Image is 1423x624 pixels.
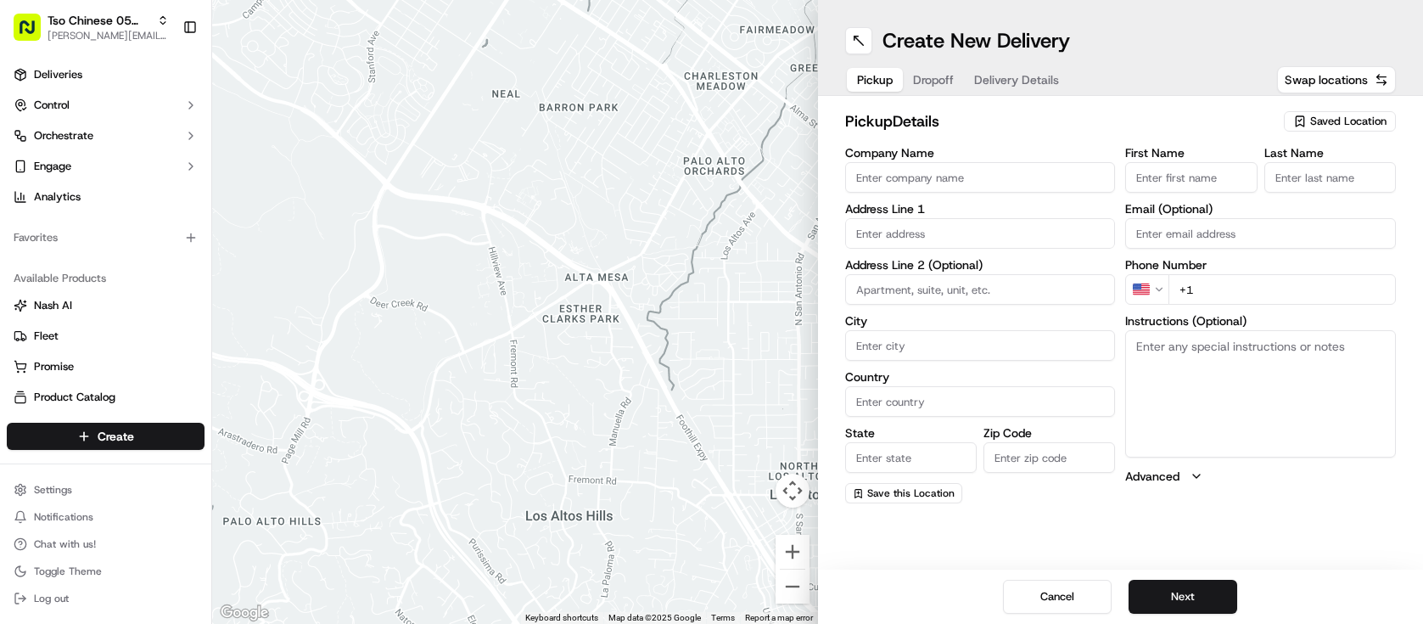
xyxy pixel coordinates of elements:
span: Orchestrate [34,128,93,143]
a: Product Catalog [14,390,198,405]
a: Deliveries [7,61,204,88]
button: Start new chat [289,167,309,188]
label: State [845,427,977,439]
input: Enter state [845,442,977,473]
span: Promise [34,359,74,374]
input: Got a question? Start typing here... [44,110,305,127]
span: Saved Location [1310,114,1387,129]
span: Product Catalog [34,390,115,405]
button: Nash AI [7,292,204,319]
button: Notifications [7,505,204,529]
div: Favorites [7,224,204,251]
label: Country [845,371,1116,383]
span: Toggle Theme [34,565,102,578]
span: Chat with us! [34,537,96,551]
span: Nash AI [34,298,72,313]
h2: pickup Details [845,110,1275,133]
button: Chat with us! [7,532,204,556]
span: Deliveries [34,67,82,82]
p: Welcome 👋 [17,68,309,95]
a: Terms (opens in new tab) [711,613,735,622]
a: Open this area in Google Maps (opens a new window) [216,602,272,624]
label: First Name [1125,147,1257,159]
button: Promise [7,353,204,380]
input: Enter first name [1125,162,1257,193]
div: We're available if you need us! [58,179,215,193]
input: Enter last name [1264,162,1396,193]
button: Tso Chinese 05 [PERSON_NAME] [48,12,150,29]
label: Advanced [1125,468,1179,485]
span: Pickup [857,71,893,88]
a: Report a map error [745,613,813,622]
span: Knowledge Base [34,246,130,263]
button: Tso Chinese 05 [PERSON_NAME][PERSON_NAME][EMAIL_ADDRESS][DOMAIN_NAME] [7,7,176,48]
button: Settings [7,478,204,502]
span: Control [34,98,70,113]
label: Phone Number [1125,259,1396,271]
label: City [845,315,1116,327]
button: Zoom in [776,535,810,569]
button: Swap locations [1277,66,1396,93]
a: Analytics [7,183,204,211]
span: Map data ©2025 Google [608,613,701,622]
span: Fleet [34,329,59,344]
button: Fleet [7,323,204,350]
span: Dropoff [913,71,954,88]
button: Control [7,92,204,119]
div: Start new chat [58,162,278,179]
a: Promise [14,359,198,374]
img: Google [216,602,272,624]
label: Zip Code [983,427,1115,439]
label: Address Line 1 [845,203,1116,215]
img: 1736555255976-a54dd68f-1ca7-489b-9aae-adbdc363a1c4 [17,162,48,193]
button: Toggle Theme [7,559,204,583]
input: Enter address [845,218,1116,249]
span: API Documentation [160,246,272,263]
button: Next [1129,580,1237,614]
span: Delivery Details [974,71,1059,88]
div: 📗 [17,248,31,261]
span: Swap locations [1285,71,1368,88]
a: Nash AI [14,298,198,313]
span: Save this Location [867,486,955,500]
label: Instructions (Optional) [1125,315,1396,327]
label: Company Name [845,147,1116,159]
input: Enter city [845,330,1116,361]
button: Log out [7,587,204,610]
button: Product Catalog [7,384,204,411]
input: Enter zip code [983,442,1115,473]
span: Settings [34,483,72,497]
button: Keyboard shortcuts [525,612,598,624]
label: Email (Optional) [1125,203,1396,215]
button: Create [7,423,204,450]
a: 💻API Documentation [137,239,279,270]
a: 📗Knowledge Base [10,239,137,270]
span: Create [98,428,134,445]
button: Cancel [1003,580,1112,614]
label: Address Line 2 (Optional) [845,259,1116,271]
input: Apartment, suite, unit, etc. [845,274,1116,305]
input: Enter country [845,386,1116,417]
button: Advanced [1125,468,1396,485]
span: Notifications [34,510,93,524]
h1: Create New Delivery [882,27,1070,54]
img: Nash [17,17,51,51]
a: Fleet [14,329,198,344]
input: Enter company name [845,162,1116,193]
label: Last Name [1264,147,1396,159]
a: Powered byPylon [120,287,205,301]
div: Available Products [7,265,204,292]
button: Saved Location [1284,110,1396,133]
button: Save this Location [845,483,962,503]
button: Engage [7,153,204,180]
button: Map camera controls [776,474,810,508]
input: Enter email address [1125,218,1396,249]
input: Enter phone number [1168,274,1396,305]
span: Log out [34,592,69,605]
button: [PERSON_NAME][EMAIL_ADDRESS][DOMAIN_NAME] [48,29,169,42]
button: Orchestrate [7,122,204,149]
span: Analytics [34,189,81,205]
span: Pylon [169,288,205,301]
